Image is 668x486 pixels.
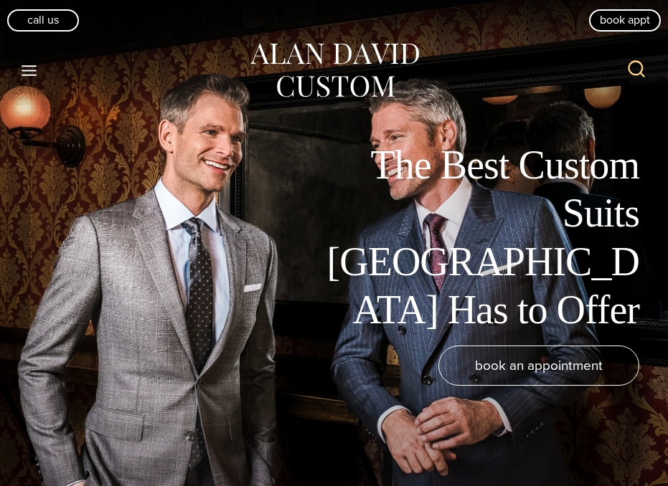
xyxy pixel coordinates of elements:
[14,57,44,83] button: Open menu
[475,355,603,376] span: book an appointment
[438,346,639,386] a: book an appointment
[7,9,79,31] a: Call Us
[248,39,420,103] img: Alan David Custom
[316,141,639,334] h1: The Best Custom Suits [GEOGRAPHIC_DATA] Has to Offer
[619,53,654,87] button: View Search Form
[589,9,661,31] a: book appt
